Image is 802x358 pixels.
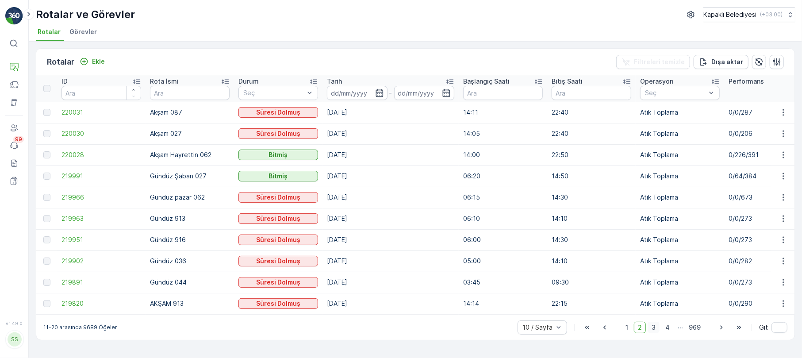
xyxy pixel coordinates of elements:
td: 22:15 [547,293,636,314]
a: 219966 [61,193,141,202]
p: Süresi Dolmuş [256,278,300,287]
div: Toggle Row Selected [43,109,50,116]
span: 4 [661,322,674,333]
div: Toggle Row Selected [43,194,50,201]
td: 03:45 [459,272,547,293]
p: Süresi Dolmuş [256,257,300,266]
p: Rotalar ve Görevler [36,8,135,22]
td: 22:40 [547,123,636,144]
div: Toggle Row Selected [43,258,50,265]
td: AKŞAM 913 [146,293,234,314]
td: Atık Toplama [636,102,724,123]
td: [DATE] [322,250,459,272]
td: 14:10 [547,208,636,229]
div: Toggle Row Selected [43,300,50,307]
td: [DATE] [322,166,459,187]
p: ID [61,77,68,86]
td: 06:00 [459,229,547,250]
td: Atık Toplama [636,208,724,229]
p: 11-20 arasında 9689 Öğeler [43,324,117,331]
p: Bitiş Saati [552,77,583,86]
a: 219951 [61,235,141,244]
td: Gündüz 036 [146,250,234,272]
img: logo [5,7,23,25]
p: Filtreleri temizle [634,58,685,66]
p: Süresi Dolmuş [256,235,300,244]
td: Akşam 027 [146,123,234,144]
span: Rotalar [38,27,61,36]
input: Ara [61,86,141,100]
td: 06:15 [459,187,547,208]
input: dd/mm/yyyy [394,86,455,100]
p: Rotalar [47,56,74,68]
td: 14:14 [459,293,547,314]
td: Atık Toplama [636,166,724,187]
a: 219902 [61,257,141,266]
p: Dışa aktar [711,58,743,66]
a: 99 [5,137,23,154]
div: Toggle Row Selected [43,151,50,158]
button: Süresi Dolmuş [238,192,318,203]
td: 14:50 [547,166,636,187]
p: Operasyon [640,77,673,86]
button: Filtreleri temizle [616,55,690,69]
td: Gündüz Şaban 027 [146,166,234,187]
td: Akşam Hayrettin 062 [146,144,234,166]
span: 220030 [61,129,141,138]
div: Toggle Row Selected [43,279,50,286]
div: Toggle Row Selected [43,173,50,180]
td: [DATE] [322,102,459,123]
a: 219891 [61,278,141,287]
input: Ara [463,86,543,100]
td: 14:05 [459,123,547,144]
p: Süresi Dolmuş [256,193,300,202]
div: Toggle Row Selected [43,215,50,222]
p: Bitmiş [269,172,288,181]
button: Süresi Dolmuş [238,235,318,245]
p: Süresi Dolmuş [256,108,300,117]
td: [DATE] [322,208,459,229]
p: Tarih [327,77,342,86]
a: 220028 [61,150,141,159]
p: Süresi Dolmuş [256,129,300,138]
td: Atık Toplama [636,293,724,314]
div: Toggle Row Selected [43,236,50,243]
span: Git [759,323,768,332]
td: 14:11 [459,102,547,123]
input: dd/mm/yyyy [327,86,388,100]
td: Atık Toplama [636,144,724,166]
button: Süresi Dolmuş [238,128,318,139]
td: [DATE] [322,272,459,293]
td: Atık Toplama [636,229,724,250]
input: Ara [552,86,631,100]
p: ( +03:00 ) [760,11,783,18]
p: Ekle [92,57,105,66]
td: Gündüz 916 [146,229,234,250]
span: 969 [685,322,705,333]
p: ... [678,322,683,333]
td: [DATE] [322,293,459,314]
td: Gündüz pazar 062 [146,187,234,208]
td: 14:10 [547,250,636,272]
span: 219991 [61,172,141,181]
td: Atık Toplama [636,272,724,293]
span: 219963 [61,214,141,223]
p: Seç [645,89,706,97]
td: Gündüz 913 [146,208,234,229]
button: Süresi Dolmuş [238,107,318,118]
div: Toggle Row Selected [43,130,50,137]
td: [DATE] [322,144,459,166]
p: Başlangıç Saati [463,77,510,86]
a: 219820 [61,299,141,308]
p: 99 [15,136,22,143]
td: 22:50 [547,144,636,166]
button: Bitmiş [238,150,318,160]
a: 220031 [61,108,141,117]
p: Seç [243,89,304,97]
button: Dışa aktar [694,55,748,69]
